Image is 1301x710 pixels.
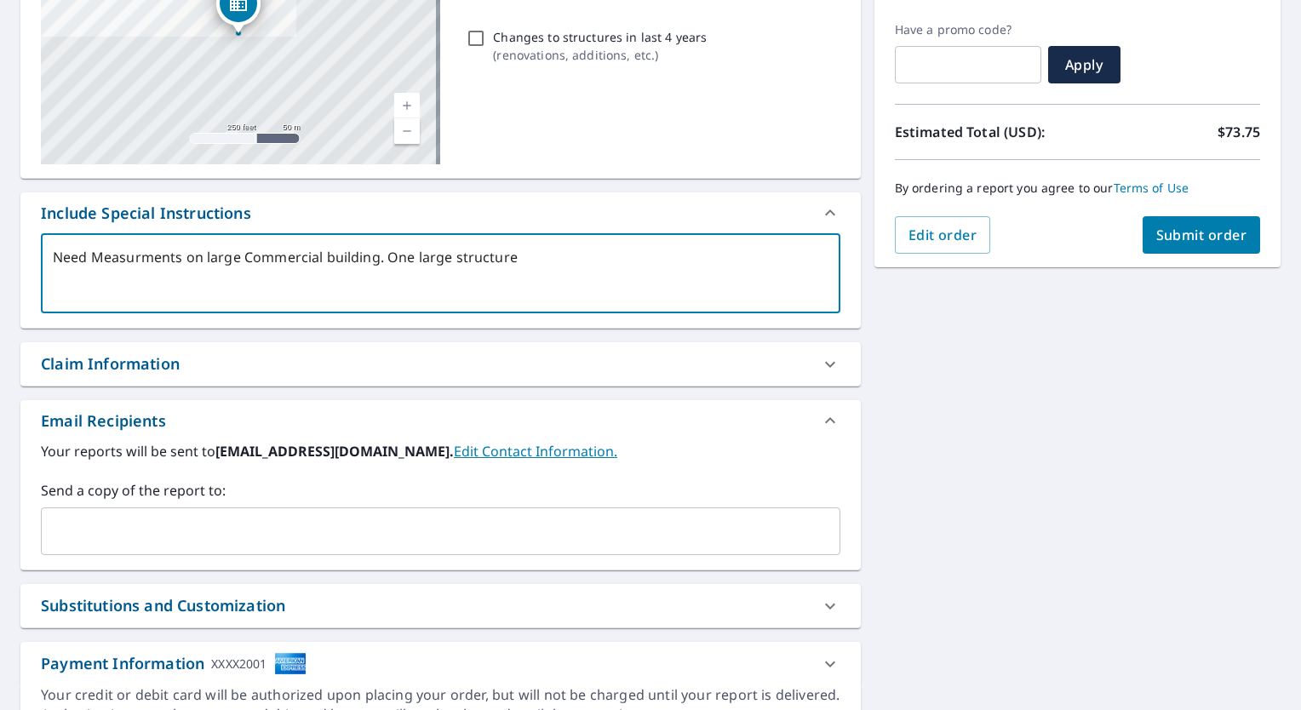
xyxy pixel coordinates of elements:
p: Changes to structures in last 4 years [493,28,707,46]
div: Substitutions and Customization [41,594,285,617]
b: [EMAIL_ADDRESS][DOMAIN_NAME]. [215,442,454,461]
div: Include Special Instructions [20,192,861,233]
a: Current Level 17, Zoom Out [394,118,420,144]
div: Include Special Instructions [41,202,251,225]
a: Current Level 17, Zoom In [394,93,420,118]
p: ( renovations, additions, etc. ) [493,46,707,64]
div: Payment InformationXXXX2001cardImage [20,642,861,685]
div: Payment Information [41,652,307,675]
span: Edit order [908,226,977,244]
label: Your reports will be sent to [41,441,840,461]
div: Claim Information [41,352,180,375]
p: Estimated Total (USD): [895,122,1078,142]
div: Email Recipients [20,400,861,441]
p: $73.75 [1218,122,1260,142]
div: Email Recipients [41,409,166,432]
a: EditContactInfo [454,442,617,461]
button: Apply [1048,46,1120,83]
span: Submit order [1156,226,1247,244]
textarea: Need Measurments on large Commercial building. One large structure [53,249,828,298]
img: cardImage [274,652,307,675]
button: Submit order [1143,216,1261,254]
label: Send a copy of the report to: [41,480,840,501]
a: Terms of Use [1114,180,1189,196]
label: Have a promo code? [895,22,1041,37]
p: By ordering a report you agree to our [895,180,1260,196]
span: Apply [1062,55,1107,74]
div: Substitutions and Customization [20,584,861,627]
div: XXXX2001 [211,652,267,675]
div: Claim Information [20,342,861,386]
button: Edit order [895,216,991,254]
